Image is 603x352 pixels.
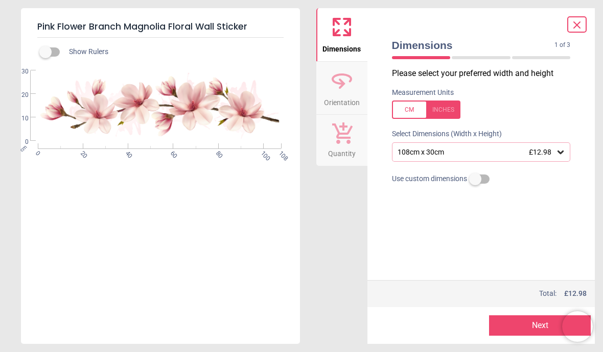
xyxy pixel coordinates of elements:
[392,38,555,53] span: Dimensions
[169,149,175,156] span: 60
[316,62,367,115] button: Orientation
[78,149,85,156] span: 20
[392,174,467,184] span: Use custom dimensions
[328,144,356,159] span: Quantity
[564,289,587,299] span: £
[277,149,284,156] span: 108
[392,68,579,79] p: Please select your preferred width and height
[259,149,265,156] span: 100
[316,8,367,61] button: Dimensions
[391,289,587,299] div: Total:
[489,315,591,336] button: Next
[9,91,29,99] span: 20
[324,93,360,108] span: Orientation
[316,115,367,166] button: Quantity
[562,311,593,342] iframe: Brevo live chat
[214,149,220,156] span: 80
[9,67,29,76] span: 30
[554,41,570,49] span: 1 of 3
[45,46,300,58] div: Show Rulers
[9,114,29,123] span: 10
[529,148,551,156] span: £12.98
[392,88,454,98] label: Measurement Units
[33,149,40,156] span: 0
[384,129,502,139] label: Select Dimensions (Width x Height)
[9,138,29,146] span: 0
[397,148,556,157] div: 108cm x 30cm
[18,144,28,153] span: cm
[37,16,284,38] h5: Pink Flower Branch Magnolia Floral Wall Sticker
[322,39,361,55] span: Dimensions
[568,289,587,297] span: 12.98
[123,149,130,156] span: 40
